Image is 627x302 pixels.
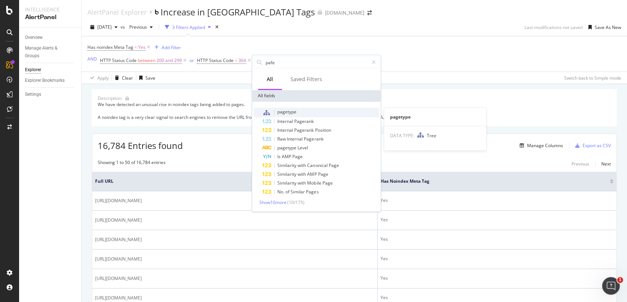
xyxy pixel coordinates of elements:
[162,21,214,33] button: 3 Filters Applied
[97,24,112,30] span: 2025 Sep. 7th
[277,162,298,168] span: Similarity
[298,180,307,186] span: with
[325,9,364,17] div: [DOMAIN_NAME]
[95,236,142,243] span: [URL][DOMAIN_NAME]
[307,180,322,186] span: Mobile
[235,57,237,63] span: =
[25,66,41,74] div: Explorer
[87,56,97,62] div: AND
[381,178,599,185] span: Has noindex Meta Tag
[277,180,298,186] span: Similarity
[190,57,194,64] button: or
[277,109,296,115] span: pagetype
[87,44,133,50] span: Has noindex Meta Tag
[601,161,611,167] div: Next
[291,76,322,83] div: Saved Filters
[285,189,291,195] span: of
[277,171,298,177] span: Similarity
[277,145,298,151] span: pagetype
[367,10,372,15] div: arrow-right-arrow-left
[381,236,613,243] div: Yes
[427,132,436,139] span: Tree
[25,91,41,98] div: Settings
[595,24,621,30] div: Save As New
[277,153,282,160] span: Is
[561,72,621,84] button: Switch back to Simple mode
[25,77,76,84] a: Explorer Bookmarks
[322,180,332,186] span: Page
[197,57,234,63] span: HTTP Status Code
[145,75,155,81] div: Save
[291,189,306,195] span: Similar
[138,42,145,52] span: Yes
[98,159,166,168] div: Showing 1 to 50 of 16,784 entries
[298,145,308,151] span: Level
[282,153,292,160] span: AMP
[287,136,304,142] span: Internal
[25,44,69,60] div: Manage Alerts & Groups
[126,21,156,33] button: Previous
[156,55,182,66] span: 200 and 299
[25,6,75,13] div: Intelligence
[277,189,285,195] span: No.
[307,162,328,168] span: Canonical
[214,23,220,31] div: times
[25,66,76,74] a: Explorer
[161,6,315,18] div: Increase in [GEOGRAPHIC_DATA] Tags
[95,294,142,302] span: [URL][DOMAIN_NAME]
[277,118,294,124] span: Internal
[617,277,623,283] span: 1
[527,142,563,149] div: Manage Columns
[390,132,414,139] span: DATA TYPE:
[138,57,155,63] span: between
[381,197,613,204] div: Yes
[25,44,76,60] a: Manage Alerts & Groups
[25,91,76,98] a: Settings
[98,101,611,120] div: We have detected an unusual rise in noindex tags being added to pages. A noindex tag is a very cl...
[134,44,137,50] span: =
[95,275,142,282] span: [URL][DOMAIN_NAME]
[25,34,76,41] a: Overview
[87,8,147,16] a: AlertPanel Explorer
[25,77,65,84] div: Explorer Bookmarks
[238,55,246,66] span: 304
[572,161,589,167] div: Previous
[517,141,563,150] button: Manage Columns
[95,217,142,224] span: [URL][DOMAIN_NAME]
[162,44,181,51] div: Add Filter
[25,13,75,22] div: AlertPanel
[277,136,287,142] span: Raw
[98,95,122,101] div: Description:
[601,159,611,168] button: Next
[572,159,589,168] button: Previous
[265,57,368,68] input: Search by field name
[318,171,328,177] span: Page
[152,43,181,52] button: Add Filter
[381,294,613,301] div: Yes
[287,199,305,205] span: ( 10 / 175 )
[307,171,318,177] span: AMP
[294,118,314,124] span: Pagerank
[112,72,133,84] button: Clear
[97,75,109,81] div: Apply
[328,162,339,168] span: Page
[87,55,97,62] button: AND
[298,171,307,177] span: with
[267,76,273,83] div: All
[252,90,381,102] div: All fields
[95,178,360,185] span: Full URL
[583,142,611,149] div: Export as CSV
[525,24,583,30] div: Last modifications not saved
[294,127,315,133] span: Pagerank
[136,72,155,84] button: Save
[384,114,486,120] div: pagetype
[98,139,183,152] span: 16,784 Entries found
[25,34,43,41] div: Overview
[572,140,611,152] button: Export as CSV
[564,75,621,81] div: Switch back to Simple mode
[126,24,147,30] span: Previous
[259,199,287,205] span: Show 10 more
[95,255,142,263] span: [URL][DOMAIN_NAME]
